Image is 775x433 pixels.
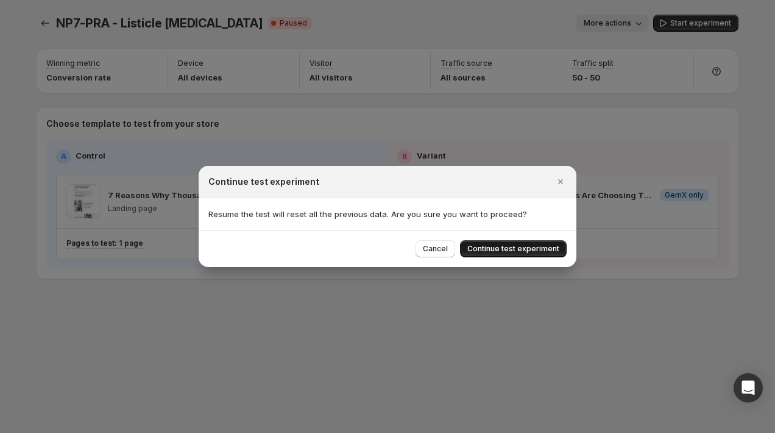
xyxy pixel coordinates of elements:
span: Cancel [423,244,448,254]
p: Resume the test will reset all the previous data. Are you sure you want to proceed? [208,208,567,220]
div: Open Intercom Messenger [734,373,763,403]
h2: Continue test experiment [208,176,319,188]
button: Close [552,173,569,190]
button: Cancel [416,240,455,257]
button: Continue test experiment [460,240,567,257]
span: Continue test experiment [467,244,559,254]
